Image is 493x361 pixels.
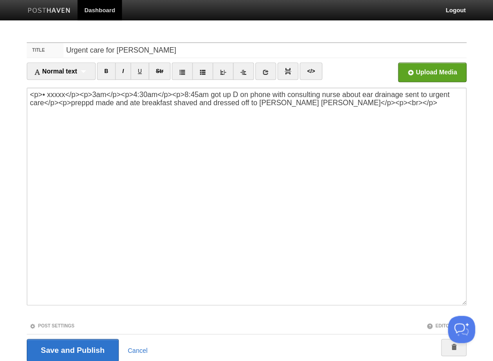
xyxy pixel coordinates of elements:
[300,63,322,80] a: Edit HTML
[233,63,254,80] a: Indent
[426,323,464,328] a: Editor Tips
[130,63,149,80] a: CTRL+U
[128,346,148,354] a: Cancel
[277,63,298,80] a: Insert Read More
[213,63,233,80] a: Outdent
[97,63,116,80] a: CTRL+B
[34,68,77,75] span: Normal text
[285,68,291,74] img: pagebreak-icon.png
[28,8,71,15] img: Posthaven-bar
[29,323,74,328] a: Post Settings
[115,63,131,80] a: CTRL+I
[192,63,213,80] a: Ordered list
[448,316,475,343] iframe: Help Scout Beacon - Open
[255,63,276,80] a: Insert link
[27,88,466,305] textarea: <p>• xxxxx</p><p>3am</p><p>4:30am</p><p>8:45am got up D on phone with consulting nurse about ear ...
[156,68,164,74] del: Str
[172,63,193,80] a: Unordered list
[27,43,63,58] label: Title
